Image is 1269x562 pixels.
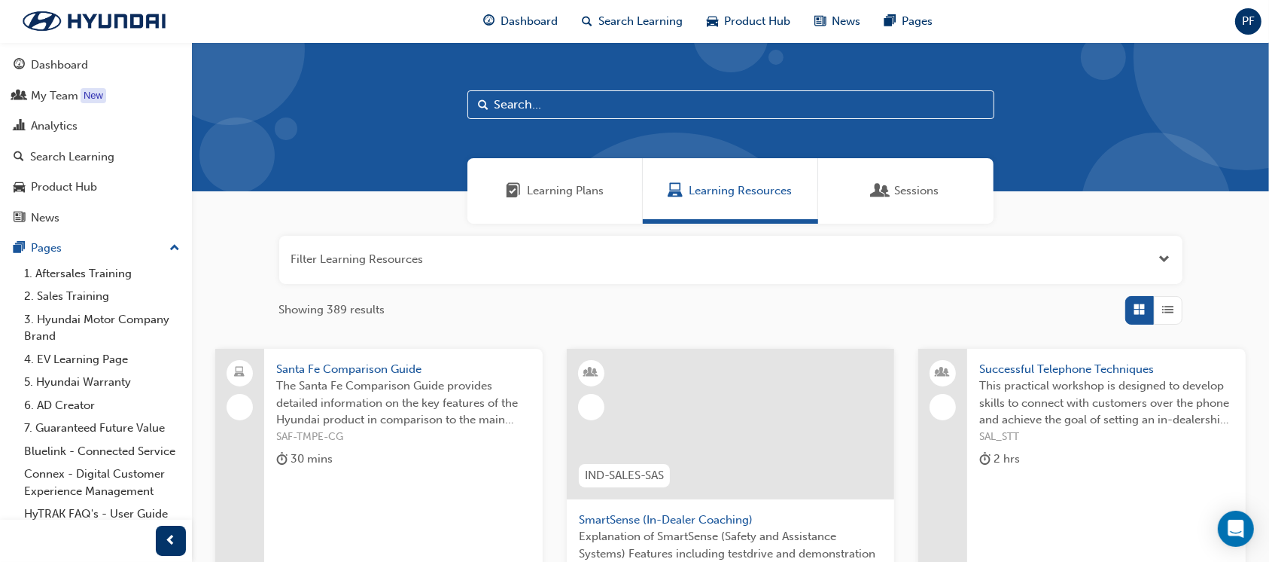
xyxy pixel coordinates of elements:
[14,181,25,194] span: car-icon
[598,13,683,30] span: Search Learning
[570,6,695,37] a: search-iconSearch Learning
[276,450,288,469] span: duration-icon
[14,120,25,133] span: chart-icon
[979,450,991,469] span: duration-icon
[938,363,948,383] span: people-icon
[585,467,664,484] span: IND-SALES-SAS
[18,308,186,348] a: 3. Hyundai Motor Company Brand
[527,182,604,200] span: Learning Plans
[884,12,896,31] span: pages-icon
[235,363,245,383] span: laptop-icon
[979,377,1234,429] span: This practical workshop is designed to develop skills to connect with customers over the phone an...
[979,450,1020,469] div: 2 hrs
[724,13,790,30] span: Product Hub
[14,90,25,103] span: people-icon
[31,118,78,135] div: Analytics
[6,143,186,171] a: Search Learning
[695,6,802,37] a: car-iconProduct Hub
[276,450,333,469] div: 30 mins
[18,417,186,440] a: 7. Guaranteed Future Value
[6,204,186,232] a: News
[8,5,181,37] img: Trak
[471,6,570,37] a: guage-iconDashboard
[586,363,597,383] span: learningResourceType_INSTRUCTOR_LED-icon
[169,239,180,258] span: up-icon
[31,87,78,105] div: My Team
[18,394,186,417] a: 6. AD Creator
[467,90,994,119] input: Search...
[6,48,186,234] button: DashboardMy TeamAnalyticsSearch LearningProduct HubNews
[814,12,826,31] span: news-icon
[1134,301,1145,319] span: Grid
[6,173,186,201] a: Product Hub
[166,532,177,551] span: prev-icon
[18,371,186,394] a: 5. Hyundai Warranty
[902,13,933,30] span: Pages
[18,262,186,286] a: 1. Aftersales Training
[643,158,818,224] a: Learning ResourcesLearning Resources
[276,429,531,446] span: SAF-TMPE-CG
[582,12,592,31] span: search-icon
[6,112,186,140] a: Analytics
[18,502,186,526] a: HyTRAK FAQ's - User Guide
[14,59,25,72] span: guage-icon
[276,377,531,429] span: The Santa Fe Comparison Guide provides detailed information on the key features of the Hyundai pr...
[979,361,1234,378] span: Successful Telephone Techniques
[1218,511,1254,547] div: Open Intercom Messenger
[30,148,114,166] div: Search Learning
[873,182,888,200] span: Sessions
[894,182,939,200] span: Sessions
[18,348,186,371] a: 4. EV Learning Page
[579,512,882,529] span: SmartSense (In-Dealer Coaching)
[1162,301,1173,319] span: List
[707,12,718,31] span: car-icon
[18,463,186,502] a: Connex - Digital Customer Experience Management
[689,182,793,200] span: Learning Resources
[1235,8,1261,35] button: PF
[31,240,62,257] div: Pages
[506,182,521,200] span: Learning Plans
[6,51,186,79] a: Dashboard
[818,158,994,224] a: SessionsSessions
[31,57,88,74] div: Dashboard
[279,301,385,319] span: Showing 389 results
[1159,251,1170,268] button: Open the filter
[18,285,186,308] a: 2. Sales Training
[467,158,643,224] a: Learning PlansLearning Plans
[81,88,106,103] div: Tooltip anchor
[6,234,186,262] button: Pages
[14,212,25,225] span: news-icon
[14,151,24,164] span: search-icon
[6,82,186,110] a: My Team
[479,96,489,114] span: Search
[276,361,531,378] span: Santa Fe Comparison Guide
[579,528,882,562] span: Explanation of SmartSense (Safety and Assistance Systems) Features including testdrive and demons...
[14,242,25,255] span: pages-icon
[802,6,872,37] a: news-iconNews
[501,13,558,30] span: Dashboard
[31,209,59,227] div: News
[668,182,683,200] span: Learning Resources
[979,429,1234,446] span: SAL_STT
[1242,13,1255,30] span: PF
[872,6,945,37] a: pages-iconPages
[31,179,97,196] div: Product Hub
[832,13,860,30] span: News
[18,440,186,463] a: Bluelink - Connected Service
[483,12,495,31] span: guage-icon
